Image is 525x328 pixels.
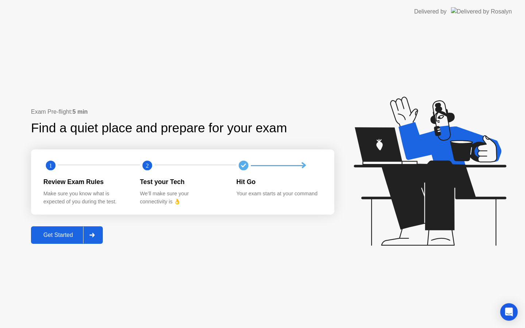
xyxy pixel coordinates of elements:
[146,162,149,169] text: 2
[31,108,334,116] div: Exam Pre-flight:
[43,190,128,206] div: Make sure you know what is expected of you during the test.
[236,177,321,187] div: Hit Go
[140,177,225,187] div: Test your Tech
[414,7,447,16] div: Delivered by
[33,232,83,238] div: Get Started
[451,7,512,16] img: Delivered by Rosalyn
[31,118,288,138] div: Find a quiet place and prepare for your exam
[73,109,88,115] b: 5 min
[140,190,225,206] div: We’ll make sure your connectivity is 👌
[31,226,103,244] button: Get Started
[49,162,52,169] text: 1
[43,177,128,187] div: Review Exam Rules
[500,303,518,321] div: Open Intercom Messenger
[236,190,321,198] div: Your exam starts at your command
